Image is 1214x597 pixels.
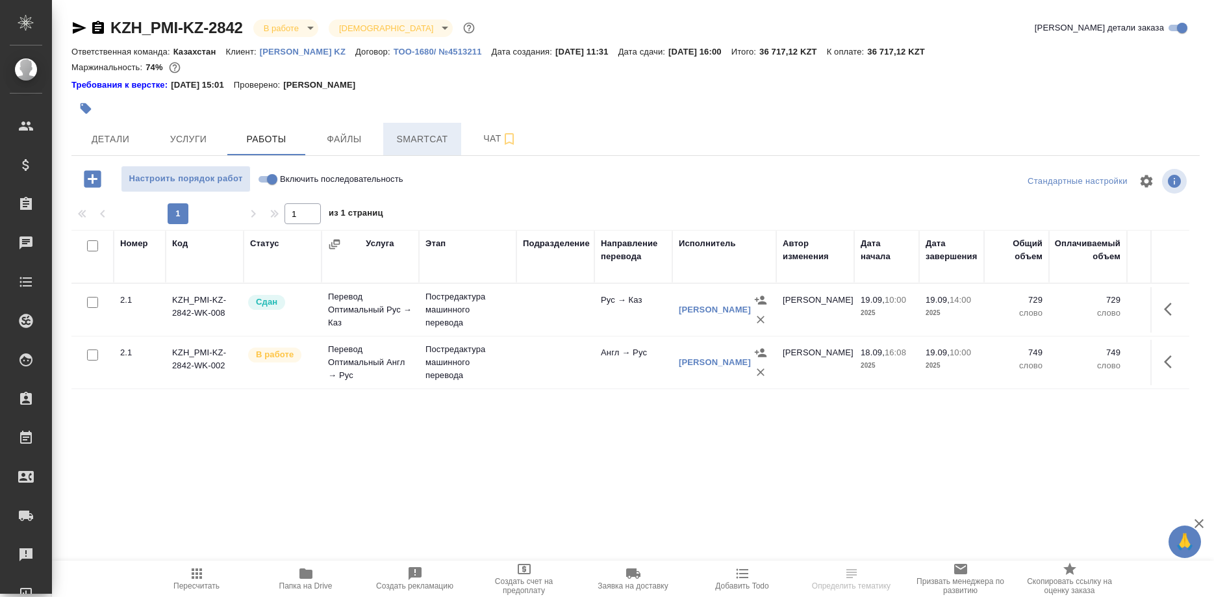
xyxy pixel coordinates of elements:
[861,295,885,305] p: 19.09,
[260,23,303,34] button: В работе
[71,62,145,72] p: Маржинальность:
[166,287,244,333] td: KZH_PMI-KZ-2842-WK-008
[121,166,251,192] button: Настроить порядок работ
[425,237,446,250] div: Этап
[991,294,1043,307] p: 729
[256,348,294,361] p: В работе
[1156,294,1187,325] button: Здесь прячутся важные кнопки
[329,19,453,37] div: В работе
[679,357,751,367] a: [PERSON_NAME]
[827,47,868,57] p: К оплате:
[991,359,1043,372] p: слово
[991,237,1043,263] div: Общий объем
[366,237,394,250] div: Услуга
[256,296,277,309] p: Сдан
[926,359,978,372] p: 2025
[1162,169,1189,194] span: Посмотреть информацию
[731,47,759,57] p: Итого:
[235,131,297,147] span: Работы
[157,131,220,147] span: Услуги
[1169,526,1201,558] button: 🙏
[90,20,106,36] button: Скопировать ссылку
[885,295,906,305] p: 10:00
[110,19,243,36] a: KZH_PMI-KZ-2842
[71,47,173,57] p: Ответственная команда:
[391,131,453,147] span: Smartcat
[71,79,171,92] a: Требования к верстке:
[1055,237,1120,263] div: Оплачиваемый объем
[247,346,315,364] div: Исполнитель выполняет работу
[594,340,672,385] td: Англ → Рус
[926,348,950,357] p: 19.09,
[950,348,971,357] p: 10:00
[926,307,978,320] p: 2025
[322,337,419,388] td: Перевод Оптимальный Англ → Рус
[751,362,770,382] button: Удалить
[145,62,166,72] p: 74%
[679,237,736,250] div: Исполнитель
[885,348,906,357] p: 16:08
[991,346,1043,359] p: 749
[253,19,318,37] div: В работе
[594,287,672,333] td: Рус → Каз
[335,23,437,34] button: [DEMOGRAPHIC_DATA]
[950,295,971,305] p: 14:00
[79,131,142,147] span: Детали
[861,307,913,320] p: 2025
[926,295,950,305] p: 19.09,
[260,47,355,57] p: [PERSON_NAME] KZ
[328,238,341,251] button: Сгруппировать
[425,343,510,382] p: Постредактура машинного перевода
[1174,528,1196,555] span: 🙏
[355,47,394,57] p: Договор:
[425,290,510,329] p: Постредактура машинного перевода
[492,47,555,57] p: Дата создания:
[260,45,355,57] a: [PERSON_NAME] KZ
[601,237,666,263] div: Направление перевода
[120,237,148,250] div: Номер
[1056,359,1120,372] p: слово
[1035,21,1164,34] span: [PERSON_NAME] детали заказа
[1024,171,1131,192] div: split button
[861,237,913,263] div: Дата начала
[1056,307,1120,320] p: слово
[280,173,403,186] span: Включить последовательность
[166,59,183,76] button: 1310.33 RUB;
[501,131,517,147] svg: Подписаться
[679,305,751,314] a: [PERSON_NAME]
[555,47,618,57] p: [DATE] 11:31
[128,171,244,186] span: Настроить порядок работ
[172,237,188,250] div: Код
[173,47,226,57] p: Казахстан
[461,19,477,36] button: Доп статусы указывают на важность/срочность заказа
[523,237,590,250] div: Подразделение
[71,94,100,123] button: Добавить тэг
[469,131,531,147] span: Чат
[234,79,284,92] p: Проверено:
[783,237,848,263] div: Автор изменения
[394,45,492,57] a: ТОО-1680/ №4513211
[283,79,365,92] p: [PERSON_NAME]
[759,47,827,57] p: 36 717,12 KZT
[776,287,854,333] td: [PERSON_NAME]
[120,294,159,307] div: 2.1
[1056,294,1120,307] p: 729
[225,47,259,57] p: Клиент:
[250,237,279,250] div: Статус
[75,166,110,192] button: Добавить работу
[668,47,731,57] p: [DATE] 16:00
[618,47,668,57] p: Дата сдачи:
[1133,294,1185,307] p: 0,77
[751,310,770,329] button: Удалить
[1156,346,1187,377] button: Здесь прячутся важные кнопки
[313,131,375,147] span: Файлы
[247,294,315,311] div: Менеджер проверил работу исполнителя, передает ее на следующий этап
[394,47,492,57] p: ТОО-1680/ №4513211
[1133,359,1185,372] p: RUB
[1133,307,1185,320] p: RUB
[329,205,383,224] span: из 1 страниц
[861,359,913,372] p: 2025
[71,20,87,36] button: Скопировать ссылку для ЯМессенджера
[1133,346,1185,359] p: 1
[991,307,1043,320] p: слово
